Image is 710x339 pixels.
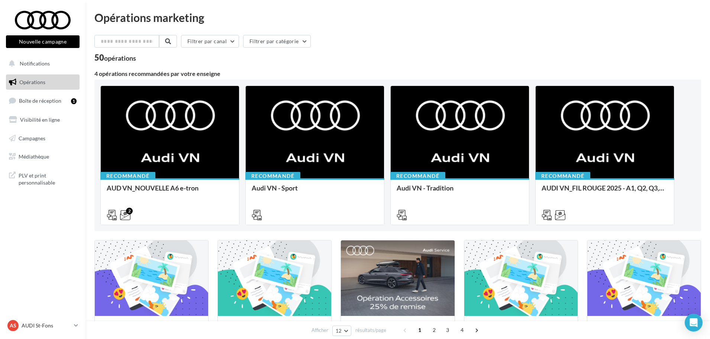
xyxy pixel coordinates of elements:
div: 1 [71,98,77,104]
button: Filtrer par canal [181,35,239,48]
span: Visibilité en ligne [20,116,60,123]
span: 2 [428,324,440,336]
div: opérations [104,55,136,61]
button: 12 [332,326,351,336]
div: 2 [126,208,133,214]
span: Médiathèque [19,153,49,160]
div: Audi VN - Sport [252,184,378,199]
div: 4 opérations recommandées par votre enseigne [94,71,701,77]
div: AUD VN_NOUVELLE A6 e-tron [107,184,233,199]
span: AS [10,322,16,329]
a: Campagnes [4,131,81,146]
span: PLV et print personnalisable [19,170,77,186]
a: PLV et print personnalisable [4,167,81,189]
span: Boîte de réception [19,97,61,104]
a: Opérations [4,74,81,90]
p: AUDI St-Fons [22,322,71,329]
button: Filtrer par catégorie [243,35,311,48]
span: 4 [456,324,468,336]
a: Visibilité en ligne [4,112,81,128]
span: Afficher [312,327,328,334]
span: 1 [414,324,426,336]
div: Recommandé [390,172,445,180]
span: Opérations [19,79,45,85]
span: 12 [336,328,342,334]
button: Nouvelle campagne [6,35,80,48]
div: 50 [94,54,136,62]
span: 3 [442,324,454,336]
span: résultats/page [355,327,386,334]
div: Open Intercom Messenger [685,314,703,332]
a: Boîte de réception1 [4,93,81,109]
div: Recommandé [245,172,300,180]
a: Médiathèque [4,149,81,164]
button: Notifications [4,56,78,71]
a: AS AUDI St-Fons [6,319,80,333]
div: AUDI VN_FIL ROUGE 2025 - A1, Q2, Q3, Q5 et Q4 e-tron [542,184,668,199]
div: Recommandé [100,172,155,180]
div: Recommandé [535,172,590,180]
span: Campagnes [19,135,45,141]
div: Audi VN - Tradition [397,184,523,199]
span: Notifications [20,60,50,67]
div: Opérations marketing [94,12,701,23]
